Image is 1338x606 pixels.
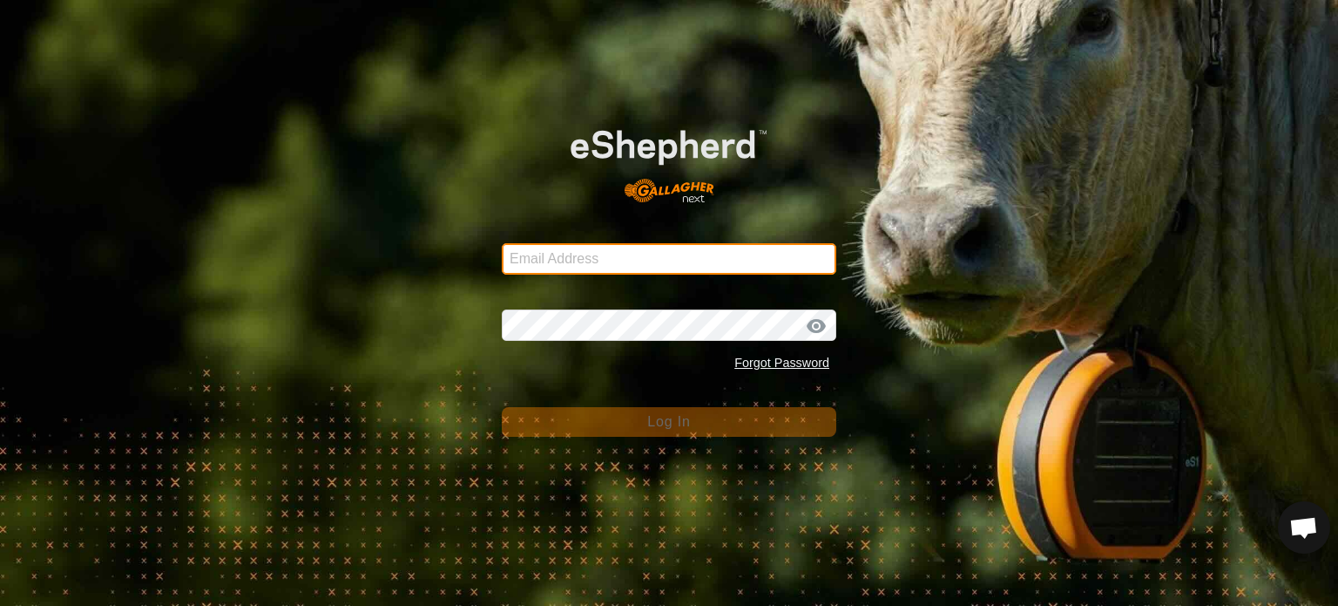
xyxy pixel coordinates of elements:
[1278,501,1330,554] div: Open chat
[535,102,802,216] img: E-shepherd Logo
[502,243,836,275] input: Email Address
[734,356,829,370] a: Forgot Password
[647,414,690,429] span: Log In
[502,407,836,437] button: Log In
